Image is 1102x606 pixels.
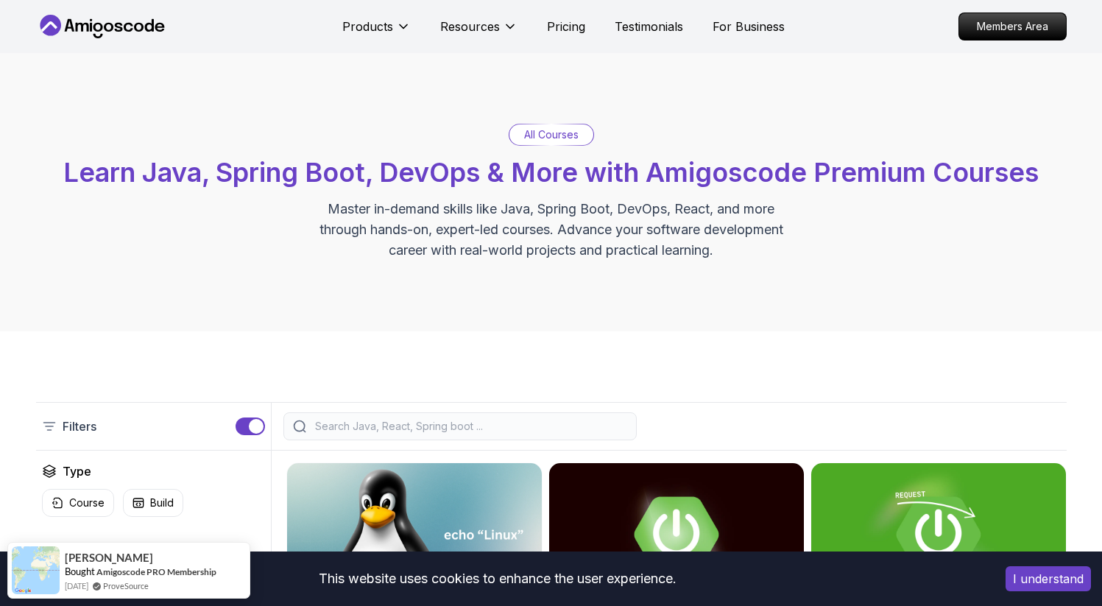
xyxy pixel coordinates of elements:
button: Course [42,489,114,517]
img: Building APIs with Spring Boot card [811,463,1066,606]
img: Linux Fundamentals card [287,463,542,606]
p: Course [69,496,105,510]
button: Resources [440,18,518,47]
h2: Type [63,462,91,480]
span: [DATE] [65,579,88,592]
span: [PERSON_NAME] [65,552,153,564]
a: For Business [713,18,785,35]
p: Build [150,496,174,510]
a: ProveSource [103,579,149,592]
p: All Courses [524,127,579,142]
a: Amigoscode PRO Membership [96,566,216,577]
span: Bought [65,566,95,577]
p: Master in-demand skills like Java, Spring Boot, DevOps, React, and more through hands-on, expert-... [304,199,799,261]
a: Pricing [547,18,585,35]
iframe: chat widget [1011,514,1102,584]
button: Build [123,489,183,517]
div: This website uses cookies to enhance the user experience. [11,563,983,595]
span: Learn Java, Spring Boot, DevOps & More with Amigoscode Premium Courses [63,156,1039,189]
p: Members Area [959,13,1066,40]
input: Search Java, React, Spring boot ... [312,419,627,434]
p: Products [342,18,393,35]
a: Members Area [958,13,1067,40]
img: provesource social proof notification image [12,546,60,594]
a: Testimonials [615,18,683,35]
img: Advanced Spring Boot card [549,463,804,606]
p: Filters [63,417,96,435]
button: Products [342,18,411,47]
button: Accept cookies [1006,566,1091,591]
p: Resources [440,18,500,35]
